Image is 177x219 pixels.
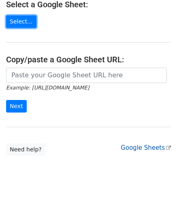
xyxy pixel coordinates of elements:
input: Next [6,100,27,113]
small: Example: [URL][DOMAIN_NAME] [6,85,89,91]
a: Google Sheets [121,144,171,151]
div: 聊天小组件 [136,180,177,219]
iframe: Chat Widget [136,180,177,219]
h4: Copy/paste a Google Sheet URL: [6,55,171,64]
input: Paste your Google Sheet URL here [6,68,167,83]
a: Need help? [6,143,45,156]
a: Select... [6,15,36,28]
